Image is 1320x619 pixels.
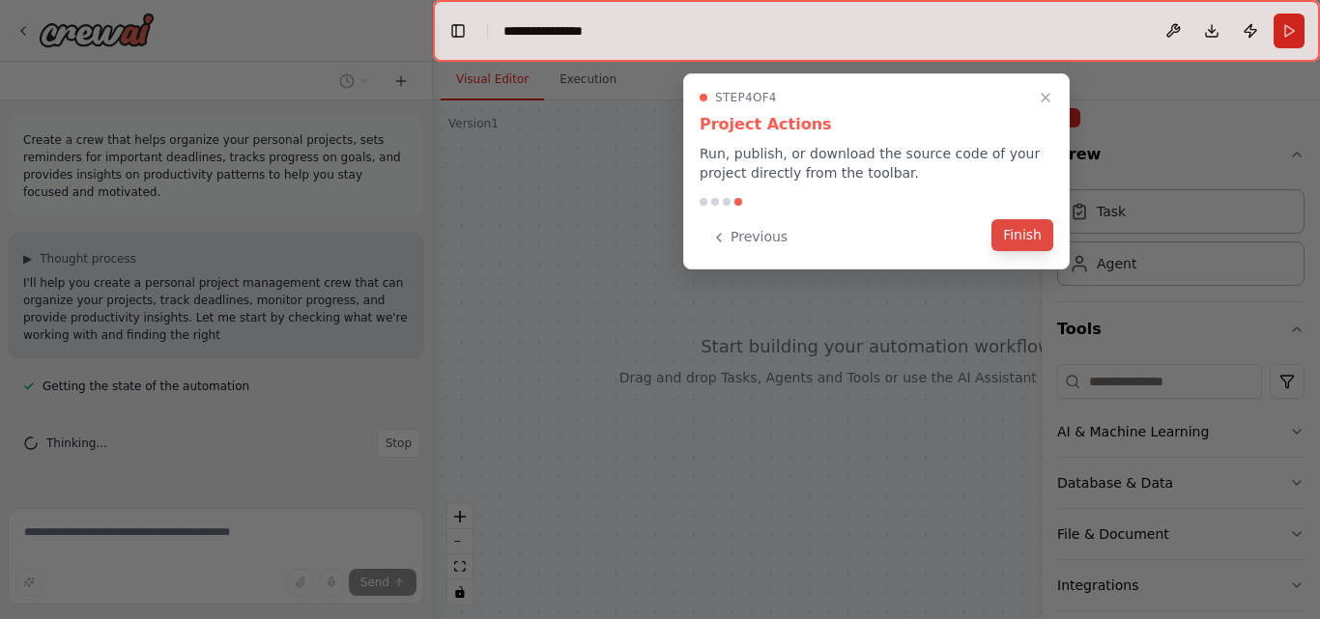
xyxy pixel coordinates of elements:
[1034,86,1057,109] button: Close walkthrough
[700,113,1053,136] h3: Project Actions
[991,219,1053,251] button: Finish
[445,17,472,44] button: Hide left sidebar
[700,144,1053,183] p: Run, publish, or download the source code of your project directly from the toolbar.
[700,221,799,253] button: Previous
[715,90,777,105] span: Step 4 of 4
